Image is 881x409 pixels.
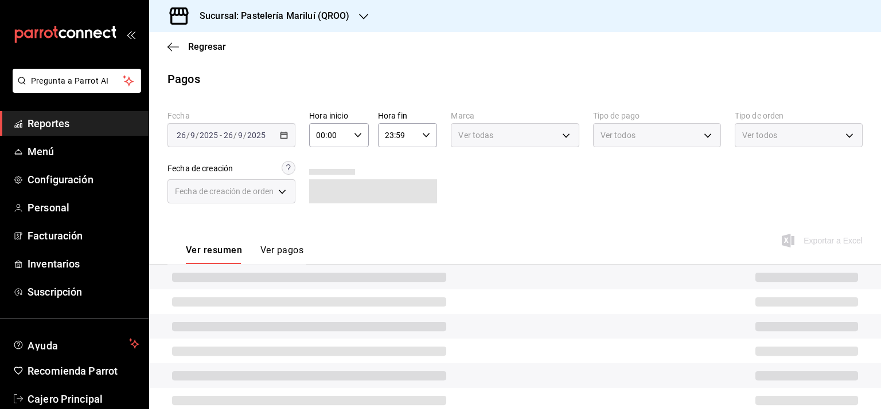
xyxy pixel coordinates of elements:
span: Facturación [28,228,139,243]
span: Configuración [28,172,139,187]
input: -- [176,131,186,140]
label: Marca [451,112,579,120]
span: Fecha de creación de orden [175,186,274,197]
div: navigation tabs [186,245,303,264]
span: / [186,131,190,140]
span: Suscripción [28,284,139,300]
button: Ver resumen [186,245,242,264]
label: Fecha [167,112,295,120]
label: Tipo de pago [593,112,721,120]
span: Cajero Principal [28,391,139,407]
input: ---- [199,131,219,140]
span: Inventarios [28,256,139,272]
input: -- [237,131,243,140]
span: Ver todos [601,129,636,141]
button: Regresar [167,41,226,52]
span: Personal [28,200,139,215]
span: Recomienda Parrot [28,363,139,379]
span: / [233,131,237,140]
div: Fecha de creación [167,163,233,175]
button: Ver pagos [260,245,303,264]
input: -- [190,131,196,140]
span: Regresar [188,41,226,52]
span: Ver todas [458,129,493,141]
div: Pagos [167,70,200,88]
input: ---- [247,131,266,140]
label: Hora inicio [309,112,369,120]
span: Reportes [28,116,139,131]
span: / [196,131,199,140]
span: Ayuda [28,337,124,351]
span: / [243,131,247,140]
button: Pregunta a Parrot AI [13,69,141,93]
span: - [220,131,222,140]
span: Menú [28,144,139,159]
input: -- [223,131,233,140]
span: Pregunta a Parrot AI [31,75,123,87]
button: open_drawer_menu [126,30,135,39]
a: Pregunta a Parrot AI [8,83,141,95]
h3: Sucursal: Pastelería Mariluí (QROO) [190,9,350,23]
label: Hora fin [378,112,438,120]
